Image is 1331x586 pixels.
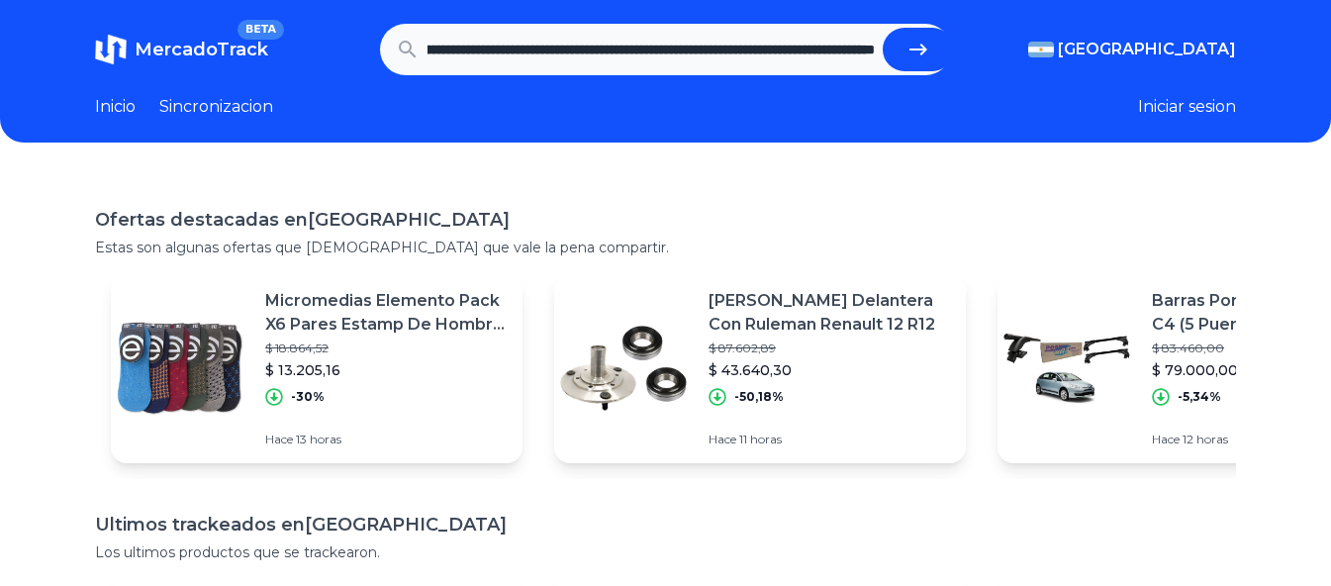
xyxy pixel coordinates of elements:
span: MercadoTrack [135,39,268,60]
p: $ 87.602,89 [709,341,950,356]
a: Featured imageMicromedias Elemento Pack X6 Pares Estamp De Hombre Art 012$ 18.864,52$ 13.205,16-3... [111,273,523,463]
img: Featured image [111,299,249,438]
img: MercadoTrack [95,34,127,65]
p: $ 43.640,30 [709,360,950,380]
p: $ 18.864,52 [265,341,507,356]
p: Hace 11 horas [709,432,950,447]
img: Argentina [1028,42,1054,57]
a: Featured image[PERSON_NAME] Delantera Con Ruleman Renault 12 R12$ 87.602,89$ 43.640,30-50,18%Hace... [554,273,966,463]
span: [GEOGRAPHIC_DATA] [1058,38,1236,61]
p: -50,18% [734,389,784,405]
h1: Ultimos trackeados en [GEOGRAPHIC_DATA] [95,511,1236,538]
p: -30% [291,389,325,405]
p: Los ultimos productos que se trackearon. [95,542,1236,562]
p: Hace 13 horas [265,432,507,447]
p: $ 13.205,16 [265,360,507,380]
span: BETA [238,20,284,40]
a: MercadoTrackBETA [95,34,268,65]
p: Micromedias Elemento Pack X6 Pares Estamp De Hombre Art 012 [265,289,507,337]
p: -5,34% [1178,389,1221,405]
img: Featured image [554,299,693,438]
a: Inicio [95,95,136,119]
p: [PERSON_NAME] Delantera Con Ruleman Renault 12 R12 [709,289,950,337]
p: Estas son algunas ofertas que [DEMOGRAPHIC_DATA] que vale la pena compartir. [95,238,1236,257]
h1: Ofertas destacadas en [GEOGRAPHIC_DATA] [95,206,1236,234]
img: Featured image [998,299,1136,438]
button: [GEOGRAPHIC_DATA] [1028,38,1236,61]
a: Sincronizacion [159,95,273,119]
button: Iniciar sesion [1138,95,1236,119]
